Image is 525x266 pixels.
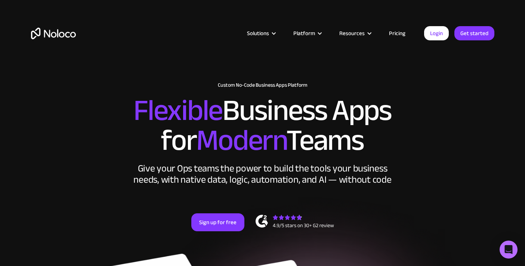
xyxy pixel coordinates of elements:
h1: Custom No-Code Business Apps Platform [31,82,494,88]
a: home [31,28,76,39]
div: Resources [330,28,380,38]
div: Solutions [247,28,269,38]
a: Get started [454,26,494,40]
a: Pricing [380,28,415,38]
div: Resources [339,28,365,38]
span: Flexible [133,83,222,138]
div: Solutions [238,28,284,38]
div: Give your Ops teams the power to build the tools your business needs, with native data, logic, au... [132,163,393,185]
span: Modern [196,112,286,168]
div: Platform [284,28,330,38]
div: Platform [293,28,315,38]
h2: Business Apps for Teams [31,96,494,155]
a: Sign up for free [191,213,244,231]
div: Open Intercom Messenger [500,241,518,259]
a: Login [424,26,449,40]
